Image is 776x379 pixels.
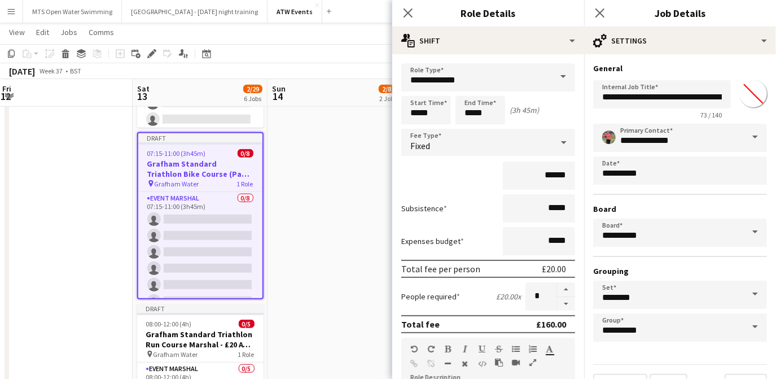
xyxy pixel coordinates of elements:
[593,63,767,73] h3: General
[137,329,264,350] h3: Grafham Standard Triathlon Run Course Marshal - £20 ATW credits per hour
[410,140,430,151] span: Fixed
[593,266,767,276] h3: Grouping
[461,359,469,368] button: Clear Formatting
[512,358,520,367] button: Insert video
[32,25,54,40] a: Edit
[496,291,521,302] div: £20.00 x
[584,27,776,54] div: Settings
[135,90,150,103] span: 13
[70,67,81,75] div: BST
[410,345,418,354] button: Undo
[23,1,122,23] button: MTS Open Water Swimming
[137,132,264,299] app-job-card: Draft07:15-11:00 (3h45m)0/8Grafham Standard Triathlon Bike Course (Pay includes free ATW race ent...
[84,25,119,40] a: Comms
[9,27,25,37] span: View
[557,297,575,311] button: Decrease
[392,27,584,54] div: Shift
[401,319,440,330] div: Total fee
[444,345,452,354] button: Bold
[401,263,480,275] div: Total fee per person
[529,358,537,367] button: Fullscreen
[137,84,150,94] span: Sat
[510,105,539,115] div: (3h 45m)
[691,111,731,119] span: 73 / 140
[270,90,286,103] span: 14
[56,25,82,40] a: Jobs
[379,94,397,103] div: 2 Jobs
[244,94,262,103] div: 6 Jobs
[529,345,537,354] button: Ordered List
[584,6,776,20] h3: Job Details
[243,85,262,93] span: 2/29
[60,27,77,37] span: Jobs
[37,67,65,75] span: Week 37
[461,345,469,354] button: Italic
[237,180,253,188] span: 1 Role
[5,25,29,40] a: View
[512,345,520,354] button: Unordered List
[478,359,486,368] button: HTML Code
[427,345,435,354] button: Redo
[478,345,486,354] button: Underline
[138,192,262,345] app-card-role: Event Marshal0/807:15-11:00 (3h45m)
[444,359,452,368] button: Horizontal Line
[401,203,447,214] label: Subsistence
[542,263,566,275] div: £20.00
[379,85,394,93] span: 2/8
[536,319,566,330] div: £160.00
[2,84,11,94] span: Fri
[238,350,255,359] span: 1 Role
[146,320,192,328] span: 08:00-12:00 (4h)
[138,133,262,142] div: Draft
[137,304,264,313] div: Draft
[138,159,262,179] h3: Grafham Standard Triathlon Bike Course (Pay includes free ATW race entry)
[268,1,322,23] button: ATW Events
[546,345,554,354] button: Text Color
[1,90,11,103] span: 12
[495,358,503,367] button: Paste as plain text
[495,345,503,354] button: Strikethrough
[593,204,767,214] h3: Board
[9,66,35,77] div: [DATE]
[155,180,199,188] span: Grafham Water
[238,149,253,158] span: 0/8
[557,282,575,297] button: Increase
[401,291,460,302] label: People required
[392,6,584,20] h3: Role Details
[272,84,286,94] span: Sun
[36,27,49,37] span: Edit
[122,1,268,23] button: [GEOGRAPHIC_DATA] - [DATE] night training
[89,27,114,37] span: Comms
[147,149,206,158] span: 07:15-11:00 (3h45m)
[239,320,255,328] span: 0/5
[154,350,198,359] span: Grafham Water
[401,236,464,246] label: Expenses budget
